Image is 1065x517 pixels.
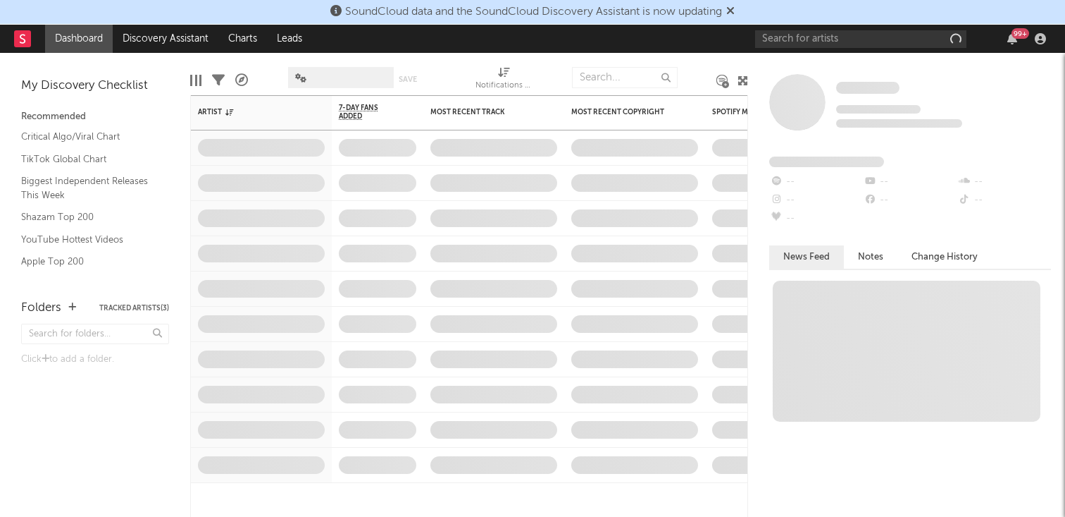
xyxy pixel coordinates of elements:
a: Biggest Independent Releases This Week [21,174,155,202]
span: SoundCloud data and the SoundCloud Discovery Assistant is now updating [345,6,722,18]
div: Filters [212,60,225,101]
input: Search for folders... [21,324,169,344]
a: Apple Top 200 [21,254,155,269]
a: YouTube Hottest Videos [21,232,155,248]
div: A&R Pipeline [235,60,248,101]
div: Most Recent Copyright [571,108,677,116]
div: Notifications (Artist) [475,78,532,95]
a: Some Artist [836,81,899,95]
div: Recommended [21,109,169,126]
div: -- [863,191,957,209]
a: Shazam Top 200 [21,209,155,225]
button: News Feed [769,245,844,269]
button: Change History [897,245,992,269]
span: Fans Added by Platform [769,157,884,167]
a: Critical Algo/Viral Chart [21,129,155,145]
div: My Discovery Checklist [21,78,169,95]
div: Artist [198,108,304,116]
div: Most Recent Track [430,108,536,116]
input: Search... [572,67,678,88]
div: -- [957,191,1051,209]
span: Dismiss [726,6,735,18]
div: -- [769,209,863,228]
div: Folders [21,300,61,317]
span: 0 fans last week [836,119,962,128]
div: Spotify Monthly Listeners [712,108,818,116]
div: -- [769,191,863,209]
span: 7-Day Fans Added [339,104,395,121]
div: Notifications (Artist) [475,60,532,101]
a: Charts [218,25,267,53]
span: Tracking Since: [DATE] [836,105,921,114]
div: -- [769,173,863,191]
div: Edit Columns [190,60,201,101]
a: Leads [267,25,312,53]
div: -- [957,173,1051,191]
button: Notes [844,245,897,269]
div: 99 + [1011,28,1029,39]
button: Tracked Artists(3) [99,305,169,312]
div: Click to add a folder. [21,351,169,368]
input: Search for artists [755,30,966,48]
button: 99+ [1007,33,1017,44]
span: Some Artist [836,82,899,94]
a: TikTok Global Chart [21,152,155,167]
a: Discovery Assistant [113,25,218,53]
button: Save [399,75,417,83]
div: -- [863,173,957,191]
a: Dashboard [45,25,113,53]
